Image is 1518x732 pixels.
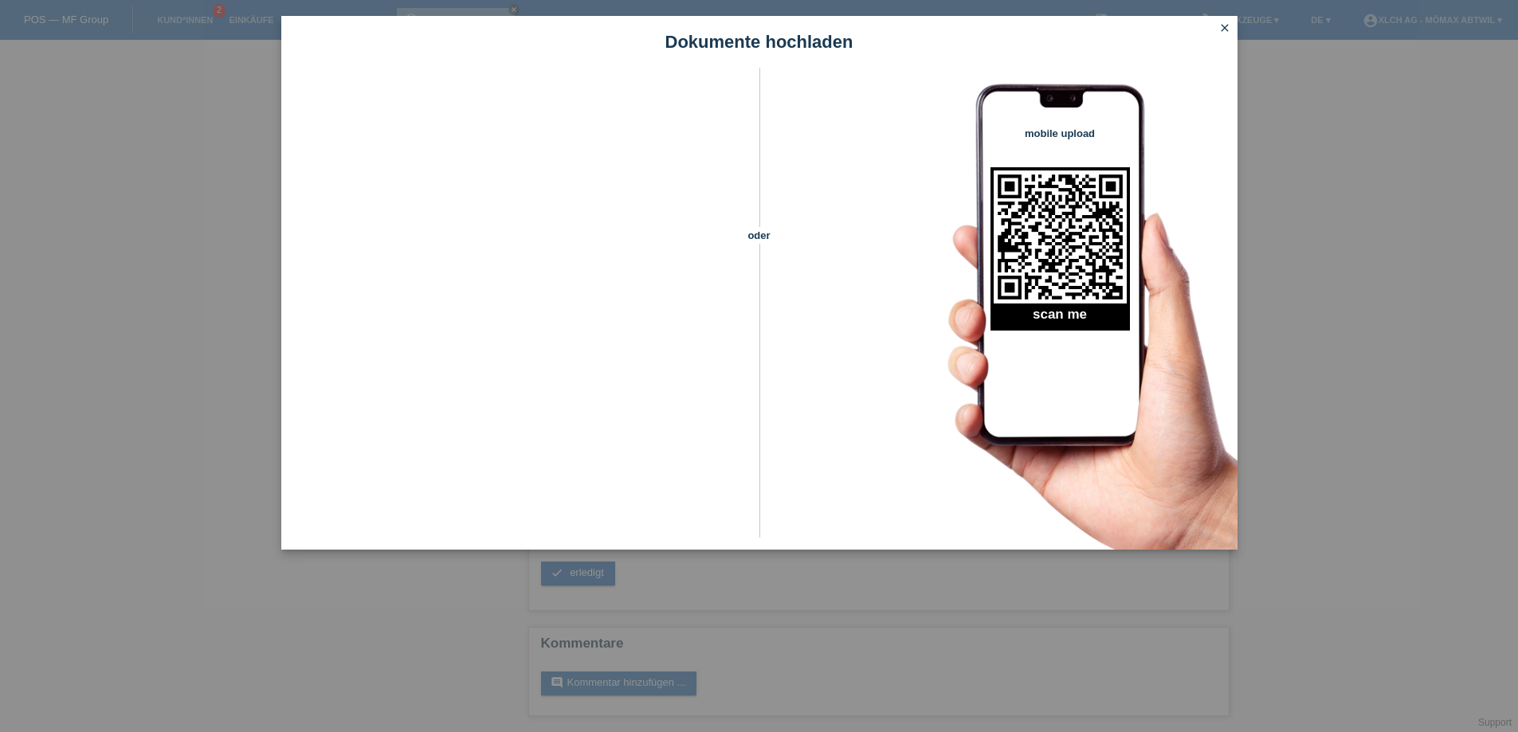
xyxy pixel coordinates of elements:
[281,32,1238,52] h1: Dokumente hochladen
[990,307,1130,331] h2: scan me
[1214,20,1235,38] a: close
[732,227,787,244] span: oder
[1218,22,1231,34] i: close
[990,127,1130,139] h4: mobile upload
[305,108,732,506] iframe: Upload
